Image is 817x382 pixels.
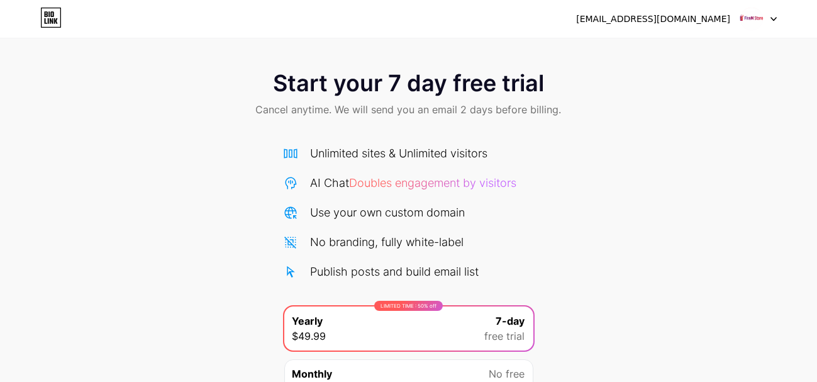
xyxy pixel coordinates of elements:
[311,174,517,191] div: AI Chat
[740,7,764,31] img: fivemstore
[576,13,730,26] div: [EMAIL_ADDRESS][DOMAIN_NAME]
[485,329,525,344] span: free trial
[489,366,525,381] span: No free
[311,145,488,162] div: Unlimited sites & Unlimited visitors
[311,204,465,221] div: Use your own custom domain
[496,313,525,329] span: 7-day
[311,263,479,280] div: Publish posts and build email list
[256,102,562,117] span: Cancel anytime. We will send you an email 2 days before billing.
[374,301,443,311] div: LIMITED TIME : 50% off
[273,70,544,96] span: Start your 7 day free trial
[292,366,333,381] span: Monthly
[311,233,464,250] div: No branding, fully white-label
[292,313,323,329] span: Yearly
[350,176,517,189] span: Doubles engagement by visitors
[292,329,326,344] span: $49.99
